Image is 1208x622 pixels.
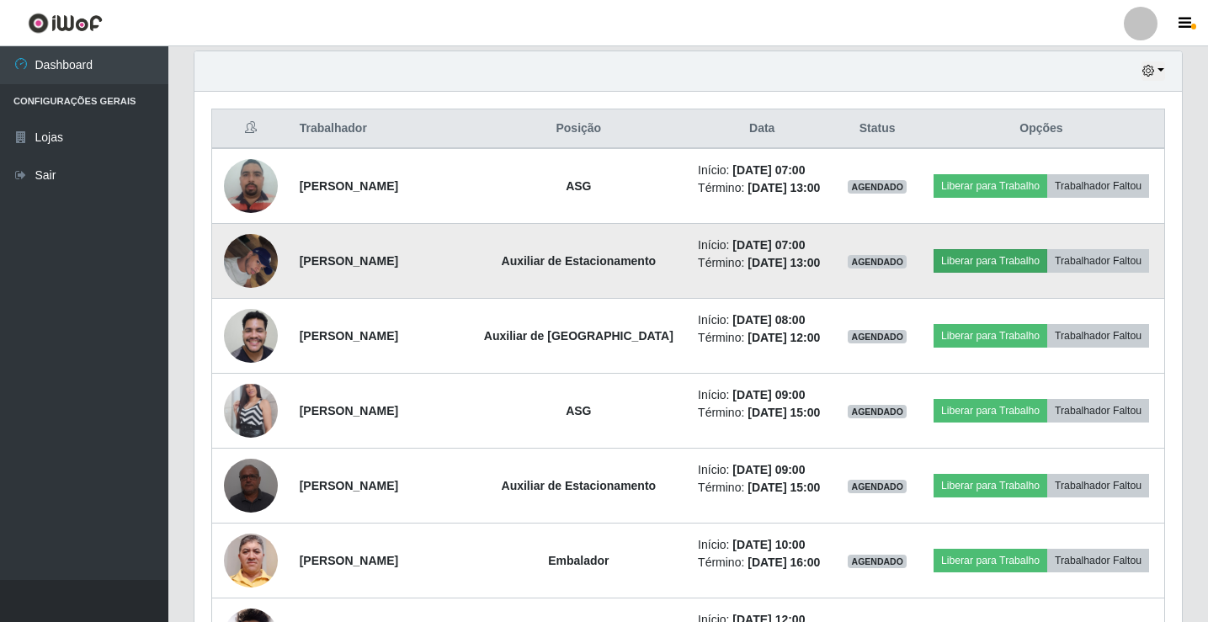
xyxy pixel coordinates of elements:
[848,480,907,493] span: AGENDADO
[470,109,689,149] th: Posição
[698,254,826,272] li: Término:
[224,513,278,609] img: 1687914027317.jpeg
[688,109,836,149] th: Data
[934,474,1047,497] button: Liberar para Trabalho
[224,363,278,459] img: 1703785575739.jpeg
[300,554,398,567] strong: [PERSON_NAME]
[748,256,820,269] time: [DATE] 13:00
[300,404,398,417] strong: [PERSON_NAME]
[290,109,470,149] th: Trabalhador
[28,13,103,34] img: CoreUI Logo
[748,331,820,344] time: [DATE] 12:00
[934,399,1047,423] button: Liberar para Trabalho
[934,549,1047,572] button: Liberar para Trabalho
[1047,174,1149,198] button: Trabalhador Faltou
[1047,249,1149,273] button: Trabalhador Faltou
[848,255,907,268] span: AGENDADO
[300,479,398,492] strong: [PERSON_NAME]
[918,109,1165,149] th: Opções
[224,225,278,296] img: 1754491826586.jpeg
[300,179,398,193] strong: [PERSON_NAME]
[748,406,820,419] time: [DATE] 15:00
[1047,549,1149,572] button: Trabalhador Faltou
[934,324,1047,348] button: Liberar para Trabalho
[848,180,907,194] span: AGENDADO
[848,330,907,343] span: AGENDADO
[748,181,820,194] time: [DATE] 13:00
[224,449,278,521] img: 1696633229263.jpeg
[848,405,907,418] span: AGENDADO
[224,150,278,221] img: 1686264689334.jpeg
[502,479,657,492] strong: Auxiliar de Estacionamento
[698,329,826,347] li: Término:
[732,238,805,252] time: [DATE] 07:00
[698,461,826,479] li: Início:
[934,174,1047,198] button: Liberar para Trabalho
[698,237,826,254] li: Início:
[698,162,826,179] li: Início:
[732,388,805,401] time: [DATE] 09:00
[698,179,826,197] li: Término:
[934,249,1047,273] button: Liberar para Trabalho
[698,386,826,404] li: Início:
[484,329,673,343] strong: Auxiliar de [GEOGRAPHIC_DATA]
[1047,474,1149,497] button: Trabalhador Faltou
[698,311,826,329] li: Início:
[732,463,805,476] time: [DATE] 09:00
[748,481,820,494] time: [DATE] 15:00
[224,300,278,371] img: 1750720776565.jpeg
[748,556,820,569] time: [DATE] 16:00
[1047,399,1149,423] button: Trabalhador Faltou
[732,163,805,177] time: [DATE] 07:00
[300,254,398,268] strong: [PERSON_NAME]
[300,329,398,343] strong: [PERSON_NAME]
[732,538,805,551] time: [DATE] 10:00
[836,109,918,149] th: Status
[732,313,805,327] time: [DATE] 08:00
[698,404,826,422] li: Término:
[698,479,826,497] li: Término:
[1047,324,1149,348] button: Trabalhador Faltou
[502,254,657,268] strong: Auxiliar de Estacionamento
[698,536,826,554] li: Início:
[848,555,907,568] span: AGENDADO
[566,404,591,417] strong: ASG
[698,554,826,571] li: Término:
[548,554,609,567] strong: Embalador
[566,179,591,193] strong: ASG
